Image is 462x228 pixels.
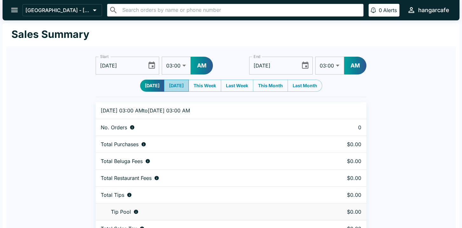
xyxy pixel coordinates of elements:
[101,158,143,164] p: Total Beluga Fees
[96,57,142,75] input: mm/dd/yyyy
[288,80,322,92] button: Last Month
[100,54,108,59] label: Start
[318,158,361,164] p: $0.00
[101,141,308,147] div: Aggregate order subtotals
[101,175,308,181] div: Fees paid by diners to restaurant
[318,192,361,198] p: $0.00
[418,6,449,14] div: hangarcafe
[254,54,261,59] label: End
[191,57,213,75] button: AM
[298,59,312,72] button: Choose date, selected date is Aug 14, 2025
[101,124,308,131] div: Number of orders placed
[101,158,308,164] div: Fees paid by diners to Beluga
[379,7,382,13] p: 0
[101,107,308,114] p: [DATE] 03:00 AM to [DATE] 03:00 AM
[404,3,452,17] button: hangarcafe
[318,124,361,131] p: 0
[383,7,397,13] p: Alerts
[101,192,124,198] p: Total Tips
[101,192,308,198] div: Combined individual and pooled tips
[101,141,139,147] p: Total Purchases
[101,209,308,215] div: Tips unclaimed by a waiter
[101,175,152,181] p: Total Restaurant Fees
[164,80,189,92] button: [DATE]
[188,80,221,92] button: This Week
[101,124,127,131] p: No. Orders
[25,7,90,13] p: [GEOGRAPHIC_DATA] - [GEOGRAPHIC_DATA]
[145,59,159,72] button: Choose date, selected date is Aug 13, 2025
[11,28,89,41] h1: Sales Summary
[344,57,366,75] button: AM
[221,80,253,92] button: Last Week
[318,175,361,181] p: $0.00
[140,80,164,92] button: [DATE]
[23,4,102,16] button: [GEOGRAPHIC_DATA] - [GEOGRAPHIC_DATA]
[318,209,361,215] p: $0.00
[249,57,296,75] input: mm/dd/yyyy
[120,6,361,15] input: Search orders by name or phone number
[318,141,361,147] p: $0.00
[253,80,288,92] button: This Month
[111,209,131,215] p: Tip Pool
[6,2,23,18] button: open drawer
